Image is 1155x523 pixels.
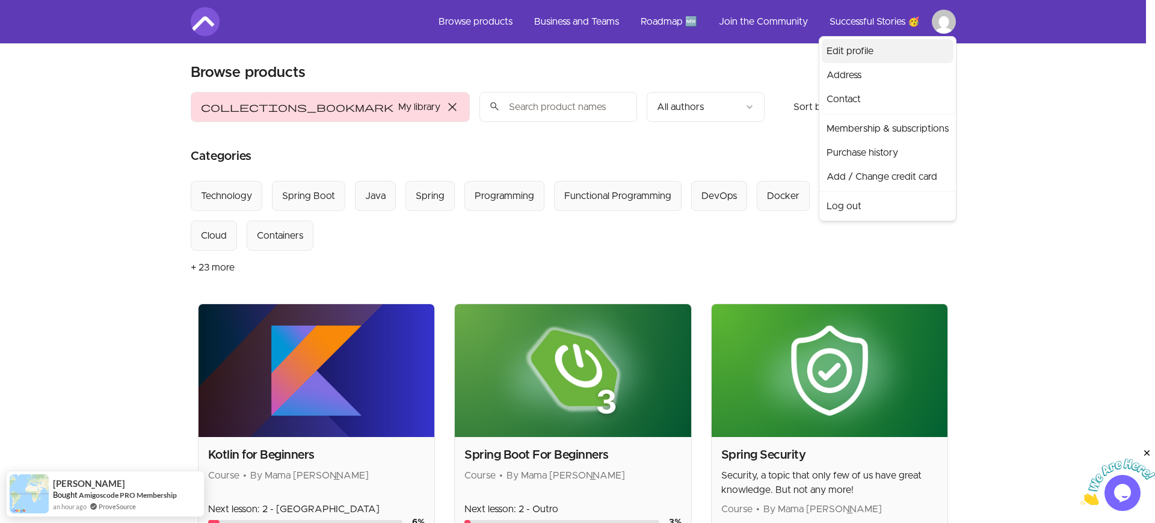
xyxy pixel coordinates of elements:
[822,117,953,141] a: Membership & subscriptions
[822,141,953,165] a: Purchase history
[1080,448,1155,505] iframe: chat widget
[822,165,953,189] a: Add / Change credit card
[822,87,953,111] a: Contact
[822,63,953,87] a: Address
[822,194,953,218] a: Log out
[822,39,953,63] a: Edit profile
